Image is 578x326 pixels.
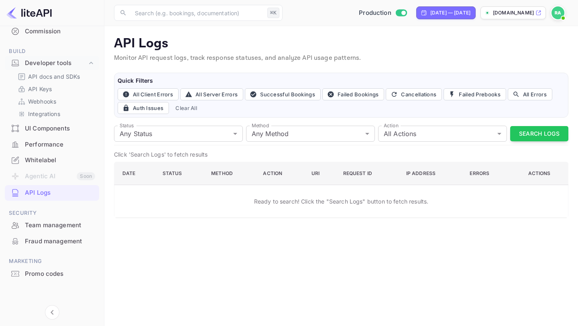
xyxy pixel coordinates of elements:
[245,88,321,100] button: Successful Bookings
[322,88,385,100] button: Failed Bookings
[246,126,375,142] div: Any Method
[430,9,470,16] div: [DATE] — [DATE]
[416,6,476,19] div: Click to change the date range period
[18,72,93,81] a: API docs and SDKs
[5,185,99,200] a: API Logs
[252,122,269,129] label: Method
[386,88,442,100] button: Cancellations
[359,8,391,18] span: Production
[14,96,96,107] div: Webhooks
[45,305,59,320] button: Collapse navigation
[14,83,96,95] div: API Keys
[400,162,464,185] th: IP Address
[444,88,506,100] button: Failed Prebooks
[5,234,99,249] a: Fraud management
[337,162,400,185] th: Request ID
[28,97,56,106] p: Webhooks
[114,36,568,52] p: API Logs
[5,266,99,281] a: Promo codes
[14,71,96,82] div: API docs and SDKs
[5,185,99,201] div: API Logs
[305,162,337,185] th: URI
[256,162,305,185] th: Action
[25,140,95,149] div: Performance
[6,6,52,19] img: LiteAPI logo
[378,126,507,142] div: All Actions
[493,9,534,16] p: [DOMAIN_NAME]
[118,88,179,100] button: All Client Errors
[384,122,399,129] label: Action
[5,266,99,282] div: Promo codes
[114,150,568,159] p: Click 'Search Logs' to fetch results
[25,221,95,230] div: Team management
[5,121,99,136] a: UI Components
[5,47,99,56] span: Build
[510,126,568,142] button: Search Logs
[28,72,80,81] p: API docs and SDKs
[156,162,205,185] th: Status
[5,137,99,153] div: Performance
[25,237,95,246] div: Fraud management
[114,162,156,185] th: Date
[5,153,99,167] a: Whitelabel
[118,102,169,114] button: Auth Issues
[130,5,264,21] input: Search (e.g. bookings, documentation)
[5,209,99,218] span: Security
[5,56,99,70] div: Developer tools
[508,88,552,100] button: All Errors
[512,162,568,185] th: Actions
[25,269,95,279] div: Promo codes
[5,218,99,232] a: Team management
[18,110,93,118] a: Integrations
[120,122,134,129] label: Status
[25,59,87,68] div: Developer tools
[356,8,410,18] div: Switch to Sandbox mode
[25,156,95,165] div: Whitelabel
[5,234,99,249] div: Fraud management
[18,97,93,106] a: Webhooks
[5,24,99,39] a: Commission
[205,162,256,185] th: Method
[463,162,512,185] th: Errors
[5,218,99,233] div: Team management
[25,124,95,133] div: UI Components
[14,108,96,120] div: Integrations
[5,153,99,168] div: Whitelabel
[25,188,95,198] div: API Logs
[254,197,429,206] p: Ready to search! Click the "Search Logs" button to fetch results.
[114,53,568,63] p: Monitor API request logs, track response statuses, and analyze API usage patterns.
[172,102,200,114] button: Clear All
[552,6,564,19] img: Robert Aklakulakan
[180,88,243,100] button: All Server Errors
[267,8,279,18] div: ⌘K
[25,27,95,36] div: Commission
[114,126,243,142] div: Any Status
[28,85,52,93] p: API Keys
[118,76,565,85] h6: Quick Filters
[5,137,99,152] a: Performance
[5,257,99,266] span: Marketing
[28,110,60,118] p: Integrations
[18,85,93,93] a: API Keys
